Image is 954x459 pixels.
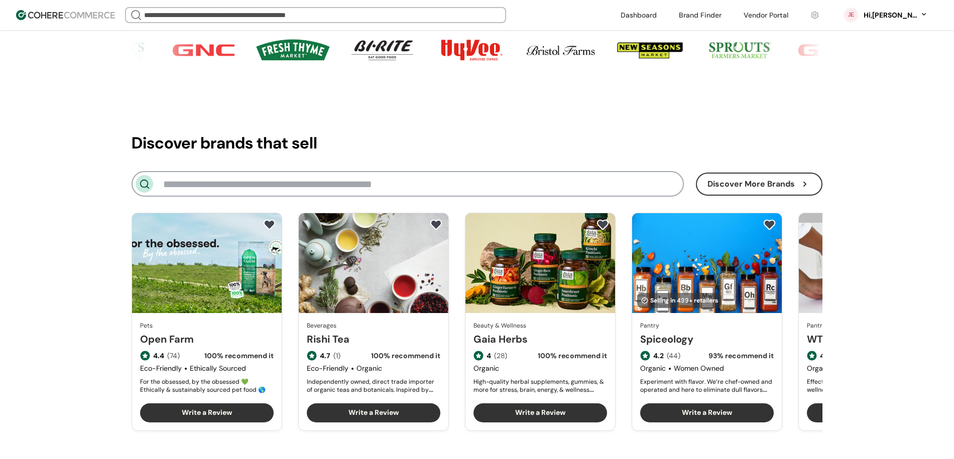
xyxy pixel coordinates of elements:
[132,131,822,155] h2: Discover brands that sell
[307,403,440,422] button: Write a Review
[165,38,242,63] img: Brand Photo
[844,8,859,23] svg: 0 percent
[16,10,115,20] img: Cohere Logo
[640,332,774,347] a: Spiceology
[807,403,940,422] button: Write a Review
[594,217,611,232] button: add to favorite
[428,217,444,232] button: add to favorite
[807,332,940,347] a: WTHN
[473,332,607,347] a: Gaia Herbs
[433,38,510,63] img: Brand Photo
[343,38,421,63] img: Brand Photo
[863,10,928,21] button: Hi,[PERSON_NAME]
[696,173,822,196] button: Discover More Brands
[140,332,274,347] a: Open Farm
[307,332,440,347] a: Rishi Tea
[612,38,689,63] img: Brand Photo
[140,403,274,422] button: Write a Review
[473,403,607,422] button: Write a Review
[254,38,331,63] img: Brand Photo
[701,38,778,63] img: Brand Photo
[261,217,278,232] button: add to favorite
[761,217,778,232] button: add to favorite
[640,403,774,422] button: Write a Review
[863,10,918,21] div: Hi, [PERSON_NAME]
[522,38,600,63] img: Brand Photo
